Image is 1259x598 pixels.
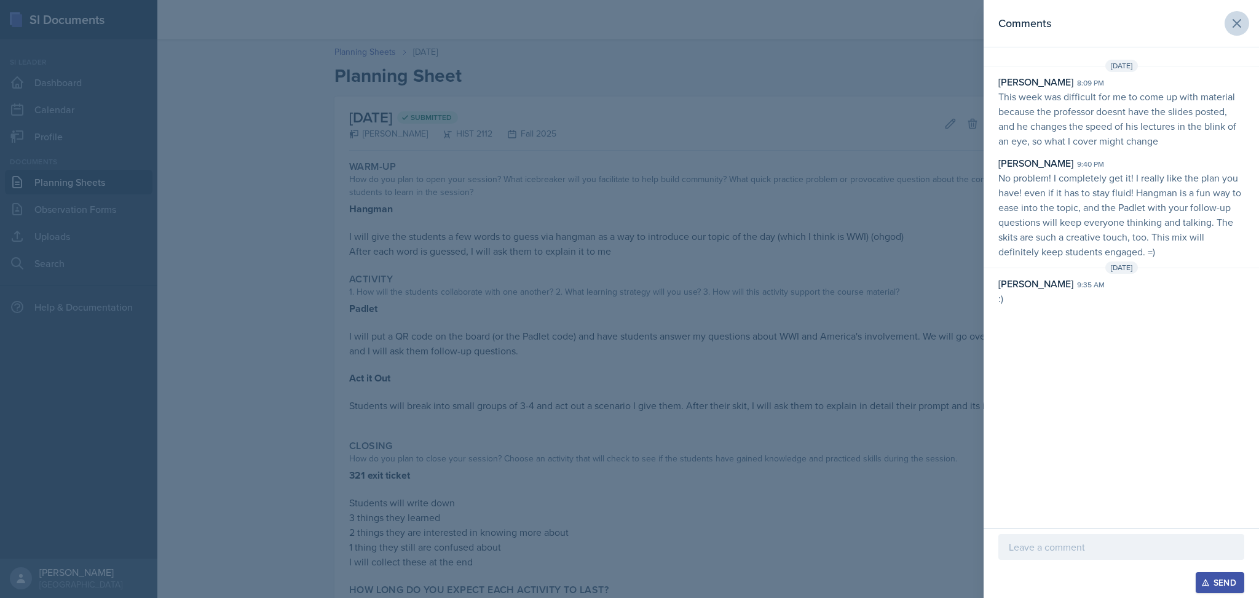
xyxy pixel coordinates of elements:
[998,276,1073,291] div: [PERSON_NAME]
[998,170,1244,259] p: No problem! I completely get it! I really like the plan you have! even if it has to stay fluid! H...
[998,291,1244,306] p: :)
[998,89,1244,148] p: This week was difficult for me to come up with material because the professor doesnt have the sli...
[998,15,1051,32] h2: Comments
[1105,261,1138,274] span: [DATE]
[1077,78,1104,89] div: 8:09 pm
[1077,159,1104,170] div: 9:40 pm
[998,156,1073,170] div: [PERSON_NAME]
[1204,578,1236,588] div: Send
[1105,60,1138,72] span: [DATE]
[1077,279,1105,290] div: 9:35 am
[1196,572,1244,593] button: Send
[998,74,1073,89] div: [PERSON_NAME]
